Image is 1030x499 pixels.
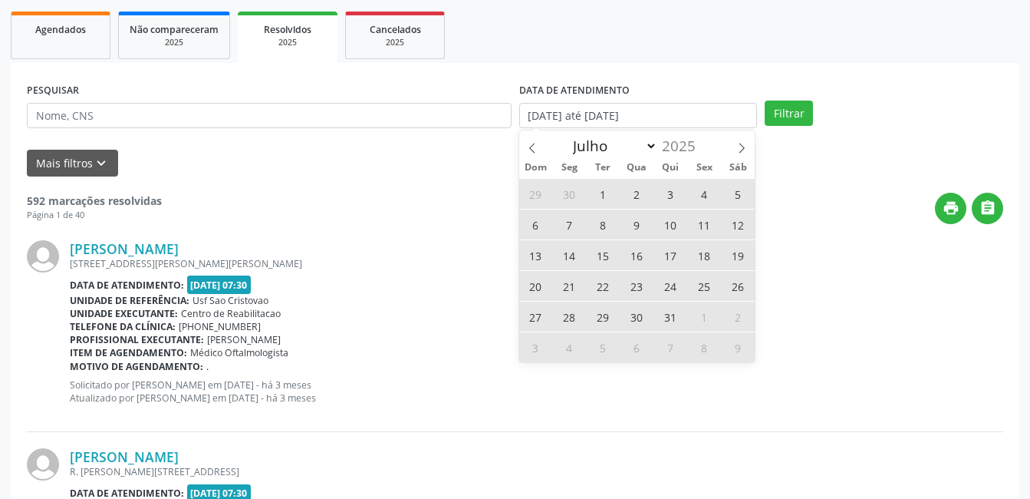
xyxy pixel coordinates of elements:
[519,79,630,103] label: DATA DE ATENDIMENTO
[27,193,162,208] strong: 592 marcações resolvidas
[27,79,79,103] label: PESQUISAR
[70,307,178,320] b: Unidade executante:
[622,179,652,209] span: Julho 2, 2025
[70,279,184,292] b: Data de atendimento:
[656,240,686,270] span: Julho 17, 2025
[27,240,59,273] img: img
[206,360,209,373] span: .
[723,271,753,301] span: Julho 26, 2025
[653,163,687,173] span: Qui
[70,333,204,346] b: Profissional executante:
[27,150,118,177] button: Mais filtroskeyboard_arrow_down
[70,465,1003,478] div: R. [PERSON_NAME][STREET_ADDRESS]
[70,257,1003,270] div: [STREET_ADDRESS][PERSON_NAME][PERSON_NAME]
[554,179,584,209] span: Junho 30, 2025
[70,448,179,465] a: [PERSON_NAME]
[130,23,219,36] span: Não compareceram
[521,179,551,209] span: Junho 29, 2025
[521,302,551,332] span: Julho 27, 2025
[193,294,268,307] span: Usf Sao Cristovao
[656,332,686,362] span: Agosto 7, 2025
[554,302,584,332] span: Julho 28, 2025
[588,302,618,332] span: Julho 29, 2025
[935,193,966,224] button: print
[588,240,618,270] span: Julho 15, 2025
[130,37,219,48] div: 2025
[207,333,281,346] span: [PERSON_NAME]
[656,271,686,301] span: Julho 24, 2025
[554,332,584,362] span: Agosto 4, 2025
[689,332,719,362] span: Agosto 8, 2025
[689,271,719,301] span: Julho 25, 2025
[588,332,618,362] span: Agosto 5, 2025
[687,163,721,173] span: Sex
[689,210,719,240] span: Julho 11, 2025
[972,193,1003,224] button: 
[656,210,686,240] span: Julho 10, 2025
[179,320,261,333] span: [PHONE_NUMBER]
[620,163,653,173] span: Qua
[723,179,753,209] span: Julho 5, 2025
[248,37,327,48] div: 2025
[521,332,551,362] span: Agosto 3, 2025
[586,163,620,173] span: Ter
[689,240,719,270] span: Julho 18, 2025
[27,103,512,129] input: Nome, CNS
[622,210,652,240] span: Julho 9, 2025
[723,302,753,332] span: Agosto 2, 2025
[181,307,281,320] span: Centro de Reabilitacao
[70,320,176,333] b: Telefone da clínica:
[622,271,652,301] span: Julho 23, 2025
[723,332,753,362] span: Agosto 9, 2025
[70,294,189,307] b: Unidade de referência:
[554,240,584,270] span: Julho 14, 2025
[588,179,618,209] span: Julho 1, 2025
[723,210,753,240] span: Julho 12, 2025
[370,23,421,36] span: Cancelados
[588,271,618,301] span: Julho 22, 2025
[357,37,433,48] div: 2025
[35,23,86,36] span: Agendados
[721,163,755,173] span: Sáb
[554,271,584,301] span: Julho 21, 2025
[27,209,162,222] div: Página 1 de 40
[190,346,288,359] span: Médico Oftalmologista
[689,302,719,332] span: Agosto 1, 2025
[521,240,551,270] span: Julho 13, 2025
[656,179,686,209] span: Julho 3, 2025
[566,135,658,157] select: Month
[187,276,252,293] span: [DATE] 07:30
[264,23,311,36] span: Resolvidos
[689,179,719,209] span: Julho 4, 2025
[519,163,553,173] span: Dom
[622,302,652,332] span: Julho 30, 2025
[723,240,753,270] span: Julho 19, 2025
[588,210,618,240] span: Julho 8, 2025
[70,360,203,373] b: Motivo de agendamento:
[656,302,686,332] span: Julho 31, 2025
[943,200,959,216] i: print
[622,332,652,362] span: Agosto 6, 2025
[979,200,996,216] i: 
[70,378,1003,405] p: Solicitado por [PERSON_NAME] em [DATE] - há 3 meses Atualizado por [PERSON_NAME] em [DATE] - há 3...
[70,346,187,359] b: Item de agendamento:
[93,155,110,172] i: keyboard_arrow_down
[521,210,551,240] span: Julho 6, 2025
[70,240,179,257] a: [PERSON_NAME]
[521,271,551,301] span: Julho 20, 2025
[554,210,584,240] span: Julho 7, 2025
[765,101,813,127] button: Filtrar
[552,163,586,173] span: Seg
[622,240,652,270] span: Julho 16, 2025
[519,103,758,129] input: Selecione um intervalo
